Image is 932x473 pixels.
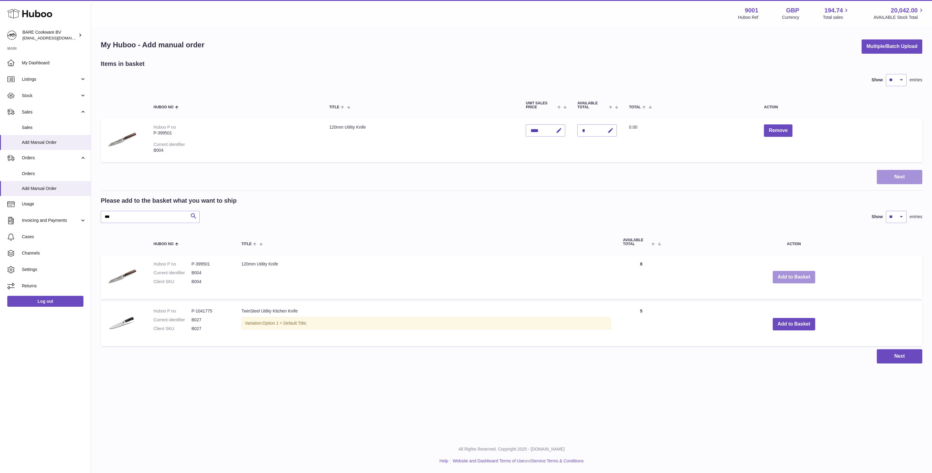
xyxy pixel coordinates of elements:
span: My Dashboard [22,60,86,66]
a: Service Terms & Conditions [532,458,584,463]
span: entries [910,214,922,220]
span: Invoicing and Payments [22,218,80,223]
span: Sales [22,125,86,130]
div: Huboo Ref [738,15,758,20]
td: 120mm Utility Knife [235,255,617,299]
div: B004 [154,147,317,153]
span: Title [241,242,252,246]
a: Help [440,458,448,463]
h2: Items in basket [101,60,145,68]
th: Action [666,232,922,252]
div: Action [764,105,916,109]
dd: B027 [191,326,229,332]
span: Option 1 = Default Title; [262,321,307,326]
span: 194.74 [824,6,843,15]
span: Channels [22,250,86,256]
button: Next [877,170,922,184]
li: and [451,458,583,464]
button: Add to Basket [773,318,815,330]
label: Show [872,214,883,220]
a: Website and Dashboard Terms of Use [453,458,524,463]
button: Remove [764,124,792,137]
span: Listings [22,76,80,82]
strong: GBP [786,6,799,15]
span: Total [629,105,641,109]
img: 120mm Utility Knife [107,124,137,155]
td: 5 [617,302,666,346]
div: P-399501 [154,130,317,136]
a: Log out [7,296,83,307]
span: Settings [22,267,86,272]
span: Orders [22,171,86,177]
span: AVAILABLE Total [623,238,650,246]
span: Huboo no [154,242,174,246]
div: Currency [782,15,799,20]
dd: B004 [191,279,229,285]
span: Usage [22,201,86,207]
img: 120mm Utility Knife [107,261,137,292]
dd: P-1041775 [191,308,229,314]
span: Unit Sales Price [526,101,556,109]
span: Cases [22,234,86,240]
img: info@barecookware.com [7,31,16,40]
strong: 9001 [745,6,758,15]
dt: Huboo P no [154,261,191,267]
span: AVAILABLE Stock Total [873,15,925,20]
span: Add Manual Order [22,140,86,145]
h2: Please add to the basket what you want to ship [101,197,237,205]
span: [EMAIL_ADDRESS][DOMAIN_NAME] [22,35,89,40]
dt: Huboo P no [154,308,191,314]
div: Huboo P no [154,125,176,130]
dt: Client SKU [154,326,191,332]
label: Show [872,77,883,83]
td: 8 [617,255,666,299]
span: Orders [22,155,80,161]
span: 20,042.00 [891,6,918,15]
span: Total sales [823,15,850,20]
span: Stock [22,93,80,99]
dd: B004 [191,270,229,276]
dd: P-399501 [191,261,229,267]
div: BARE Cookware BV [22,29,77,41]
td: 120mm Utility Knife [323,118,520,162]
a: 20,042.00 AVAILABLE Stock Total [873,6,925,20]
dt: Current identifier [154,317,191,323]
span: entries [910,77,922,83]
span: 0.00 [629,125,637,130]
dt: Client SKU [154,279,191,285]
span: Add Manual Order [22,186,86,191]
button: Multiple/Batch Upload [862,39,922,54]
span: Huboo no [154,105,174,109]
button: Next [877,349,922,363]
p: All Rights Reserved. Copyright 2025 - [DOMAIN_NAME] [96,446,927,452]
div: Current identifier [154,142,185,147]
span: Sales [22,109,80,115]
td: TwinSteel Utility Kitchen Knife [235,302,617,346]
span: Returns [22,283,86,289]
div: Variation: [241,317,611,329]
dt: Current identifier [154,270,191,276]
h1: My Huboo - Add manual order [101,40,204,50]
img: TwinSteel Utility Kitchen Knife [107,308,137,339]
a: 194.74 Total sales [823,6,850,20]
button: Add to Basket [773,271,815,283]
dd: B027 [191,317,229,323]
span: Title [329,105,339,109]
span: AVAILABLE Total [577,101,607,109]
